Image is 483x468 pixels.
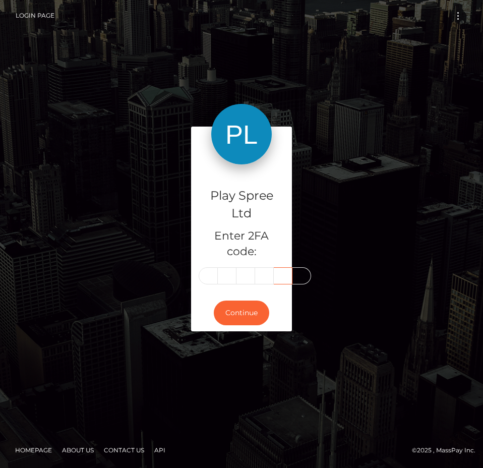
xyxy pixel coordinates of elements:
h5: Enter 2FA code: [199,228,284,260]
button: Continue [214,301,269,325]
a: Homepage [11,442,56,458]
h4: Play Spree Ltd [199,187,284,222]
div: © 2025 , MassPay Inc. [8,445,475,456]
button: Toggle navigation [449,9,467,23]
a: Login Page [16,5,54,26]
a: API [150,442,169,458]
a: Contact Us [100,442,148,458]
a: About Us [58,442,98,458]
img: Play Spree Ltd [211,104,272,164]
